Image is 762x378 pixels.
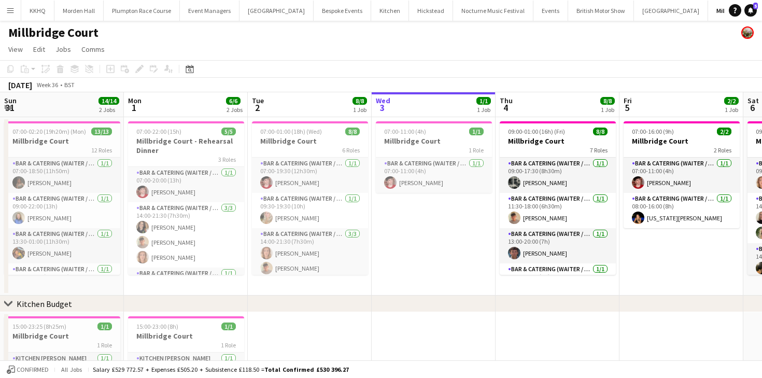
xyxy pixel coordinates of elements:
span: 3 [374,102,390,114]
span: Thu [500,96,513,105]
span: 4 [498,102,513,114]
span: 13/13 [91,128,112,135]
button: [GEOGRAPHIC_DATA] [239,1,314,21]
span: 2/2 [724,97,739,105]
span: Comms [81,45,105,54]
span: View [8,45,23,54]
span: 7 Roles [590,146,608,154]
span: 07:00-22:00 (15h) [136,128,181,135]
div: 2 Jobs [227,106,243,114]
app-card-role: Bar & Catering (Waiter / waitress)3/314:00-21:30 (7h30m)[PERSON_NAME][PERSON_NAME][PERSON_NAME] [128,202,244,268]
span: 3 Roles [218,156,236,163]
div: BST [64,81,75,89]
h3: Millbridge Court [624,136,740,146]
span: 2/2 [717,128,731,135]
app-job-card: 09:00-01:00 (16h) (Fri)8/8Millbridge Court7 RolesBar & Catering (Waiter / waitress)1/109:00-17:30... [500,121,616,275]
h3: Millbridge Court [252,136,368,146]
span: 2 [250,102,264,114]
span: 07:00-11:00 (4h) [384,128,426,135]
span: Edit [33,45,45,54]
h3: Millbridge Court [376,136,492,146]
span: 1 Role [469,146,484,154]
span: 15:00-23:00 (8h) [136,323,178,330]
button: Hickstead [409,1,453,21]
span: 31 [3,102,17,114]
h3: Millbridge Court - Rehearsal Dinner [128,136,244,155]
app-card-role: Bar & Catering (Waiter / waitress)1/107:00-11:00 (4h)[PERSON_NAME] [624,158,740,193]
h1: Millbridge Court [8,25,98,40]
span: Sat [747,96,759,105]
span: 1 Role [221,341,236,349]
span: 1/1 [476,97,491,105]
button: Kitchen [371,1,409,21]
app-card-role: Bar & Catering (Waiter / waitress)1/109:00-22:00 (13h)[PERSON_NAME] [4,193,120,228]
span: 5/5 [221,128,236,135]
span: All jobs [59,366,84,373]
span: 1/1 [221,323,236,330]
a: Edit [29,43,49,56]
app-card-role: Bar & Catering (Waiter / waitress)1/114:00-00:30 (10h30m) [4,263,120,299]
button: Nocturne Music Festival [453,1,533,21]
button: KKHQ [21,1,54,21]
span: 5 [753,3,758,9]
div: 2 Jobs [99,106,119,114]
h3: Millbridge Court [4,136,120,146]
app-card-role: Bar & Catering (Waiter / waitress)1/108:00-16:00 (8h)[US_STATE][PERSON_NAME] [624,193,740,228]
span: 14/14 [98,97,119,105]
span: Fri [624,96,632,105]
span: 1/1 [469,128,484,135]
app-job-card: 07:00-11:00 (4h)1/1Millbridge Court1 RoleBar & Catering (Waiter / waitress)1/107:00-11:00 (4h)[PE... [376,121,492,193]
span: 1/1 [97,323,112,330]
span: 09:00-01:00 (16h) (Fri) [508,128,565,135]
app-job-card: 07:00-22:00 (15h)5/5Millbridge Court - Rehearsal Dinner3 RolesBar & Catering (Waiter / waitress)1... [128,121,244,275]
div: 1 Job [353,106,366,114]
button: Bespoke Events [314,1,371,21]
app-card-role: Bar & Catering (Waiter / waitress)1/107:00-20:00 (13h)[PERSON_NAME] [128,167,244,202]
button: Events [533,1,568,21]
div: 1 Job [477,106,490,114]
app-job-card: 07:00-02:20 (19h20m) (Mon)13/13Millbridge Court12 RolesBar & Catering (Waiter / waitress)1/107:00... [4,121,120,275]
div: 1 Job [601,106,614,114]
app-job-card: 07:00-16:00 (9h)2/2Millbridge Court2 RolesBar & Catering (Waiter / waitress)1/107:00-11:00 (4h)[P... [624,121,740,228]
span: 2 Roles [714,146,731,154]
app-user-avatar: Staffing Manager [741,26,754,39]
h3: Millbridge Court [128,331,244,341]
span: Sun [4,96,17,105]
span: 6/6 [226,97,241,105]
span: 07:00-01:00 (18h) (Wed) [260,128,322,135]
span: 8/8 [345,128,360,135]
app-card-role: Bar & Catering (Waiter / waitress)1/111:30-18:00 (6h30m)[PERSON_NAME] [500,193,616,228]
button: Confirmed [5,364,50,375]
app-card-role: Bar & Catering (Waiter / waitress)3/314:00-21:30 (7h30m)[PERSON_NAME][PERSON_NAME] [252,228,368,293]
app-card-role: Bar & Catering (Waiter / waitress)1/109:30-19:30 (10h)[PERSON_NAME] [252,193,368,228]
app-card-role: Bar & Catering (Waiter / waitress)1/113:30-01:00 (11h30m)[PERSON_NAME] [4,228,120,263]
app-card-role: Bar & Catering (Waiter / waitress)1/1 [128,268,244,303]
span: 1 [126,102,142,114]
app-card-role: Bar & Catering (Waiter / waitress)1/113:00-22:00 (9h) [500,263,616,299]
a: Jobs [51,43,75,56]
span: Total Confirmed £530 396.27 [264,366,349,373]
span: 07:00-16:00 (9h) [632,128,674,135]
div: 1 Job [725,106,738,114]
span: Jobs [55,45,71,54]
button: Morden Hall [54,1,104,21]
span: 07:00-02:20 (19h20m) (Mon) [12,128,86,135]
div: Kitchen Budget [17,299,72,309]
span: Wed [376,96,390,105]
div: [DATE] [8,80,32,90]
a: Comms [77,43,109,56]
app-card-role: Bar & Catering (Waiter / waitress)1/107:00-19:30 (12h30m)[PERSON_NAME] [252,158,368,193]
app-job-card: 07:00-01:00 (18h) (Wed)8/8Millbridge Court6 RolesBar & Catering (Waiter / waitress)1/107:00-19:30... [252,121,368,275]
span: 5 [622,102,632,114]
a: View [4,43,27,56]
span: 6 [746,102,759,114]
span: 12 Roles [91,146,112,154]
button: Event Managers [180,1,239,21]
div: Salary £529 772.57 + Expenses £505.20 + Subsistence £118.50 = [93,366,349,373]
button: British Motor Show [568,1,634,21]
app-card-role: Bar & Catering (Waiter / waitress)1/113:00-20:00 (7h)[PERSON_NAME] [500,228,616,263]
